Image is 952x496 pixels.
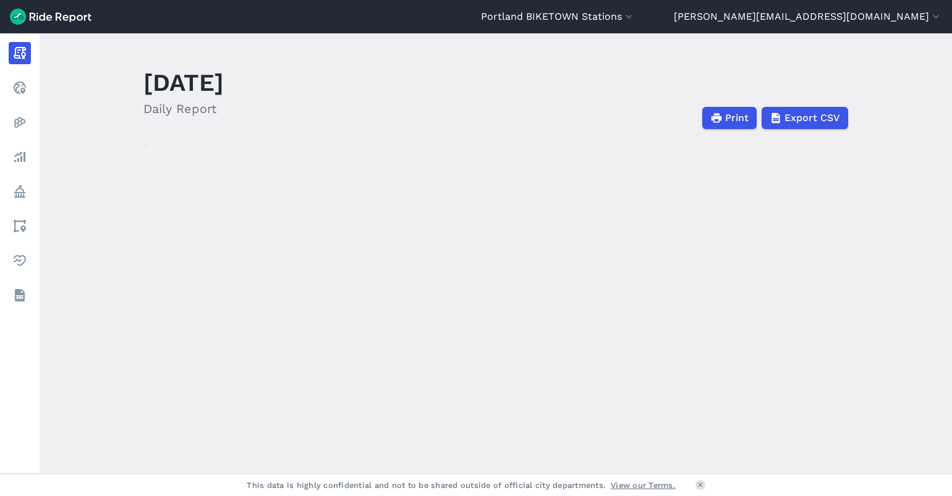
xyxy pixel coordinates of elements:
[481,9,635,24] button: Portland BIKETOWN Stations
[784,111,840,125] span: Export CSV
[9,146,31,168] a: Analyze
[10,9,91,25] img: Ride Report
[9,77,31,99] a: Realtime
[9,180,31,203] a: Policy
[702,107,757,129] button: Print
[762,107,848,129] button: Export CSV
[674,9,942,24] button: [PERSON_NAME][EMAIL_ADDRESS][DOMAIN_NAME]
[725,111,749,125] span: Print
[611,479,676,491] a: View our Terms.
[9,250,31,272] a: Health
[9,42,31,64] a: Report
[9,284,31,306] a: Datasets
[143,99,224,118] h2: Daily Report
[9,215,31,237] a: Areas
[143,65,224,99] h1: [DATE]
[9,111,31,133] a: Heatmaps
